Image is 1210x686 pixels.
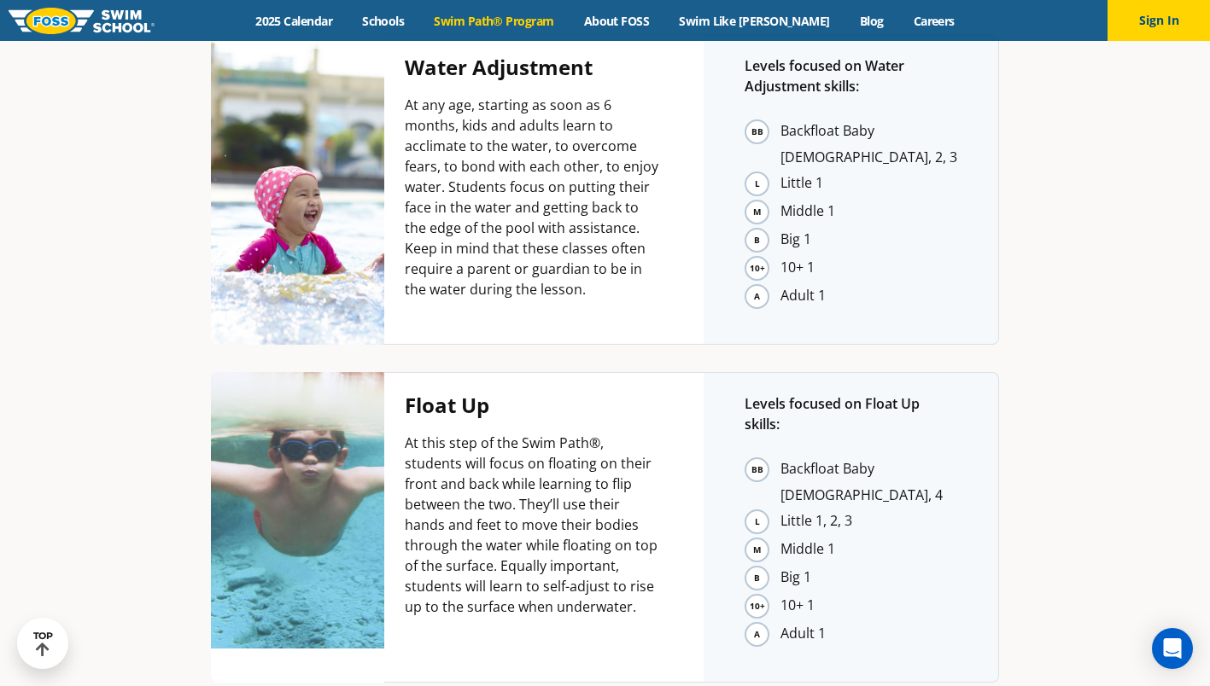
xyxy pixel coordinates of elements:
a: Swim Like [PERSON_NAME] [664,13,845,29]
li: Big 1 [780,565,957,591]
li: Middle 1 [780,199,957,225]
p: Levels focused on Float Up skills: [745,393,957,434]
li: Backfloat Baby [DEMOGRAPHIC_DATA], 2, 3 [780,119,957,169]
div: TOP [33,631,53,657]
img: FOSS Swim School Logo [9,8,155,34]
h4: Water Adjustment [405,55,663,79]
a: Schools [348,13,419,29]
li: Big 1 [780,227,957,253]
li: Middle 1 [780,537,957,563]
p: At this step of the Swim Path®, students will focus on floating on their front and back while lea... [405,433,663,617]
p: At any age, starting as soon as 6 months, kids and adults learn to acclimate to the water, to ove... [405,95,663,299]
a: Careers [898,13,969,29]
li: 10+ 1 [780,593,957,619]
li: Little 1, 2, 3 [780,509,957,535]
a: About FOSS [569,13,664,29]
h4: Float Up [405,393,663,417]
a: Blog [845,13,898,29]
li: Adult 1 [780,283,957,310]
div: Open Intercom Messenger [1152,628,1193,669]
li: Adult 1 [780,621,957,648]
a: Swim Path® Program [419,13,569,29]
li: Backfloat Baby [DEMOGRAPHIC_DATA], 4 [780,456,957,507]
a: 2025 Calendar [241,13,348,29]
li: 10+ 1 [780,255,957,282]
p: Levels focused on Water Adjustment skills: [745,55,957,96]
li: Little 1 [780,171,957,197]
